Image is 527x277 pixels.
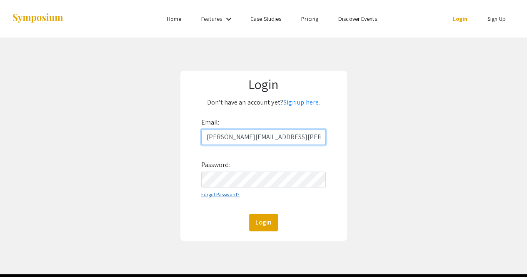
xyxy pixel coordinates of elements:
[12,13,64,24] img: Symposium by ForagerOne
[301,15,318,22] a: Pricing
[201,191,240,197] a: Forgot Password?
[250,15,281,22] a: Case Studies
[201,158,230,172] label: Password:
[167,15,181,22] a: Home
[338,15,377,22] a: Discover Events
[487,15,506,22] a: Sign Up
[6,240,35,271] iframe: Chat
[224,14,234,24] mat-icon: Expand Features list
[201,15,222,22] a: Features
[185,76,342,92] h1: Login
[452,15,467,22] a: Login
[201,116,220,129] label: Email:
[185,96,342,109] p: Don't have an account yet?
[283,98,320,107] a: Sign up here.
[249,214,278,231] button: Login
